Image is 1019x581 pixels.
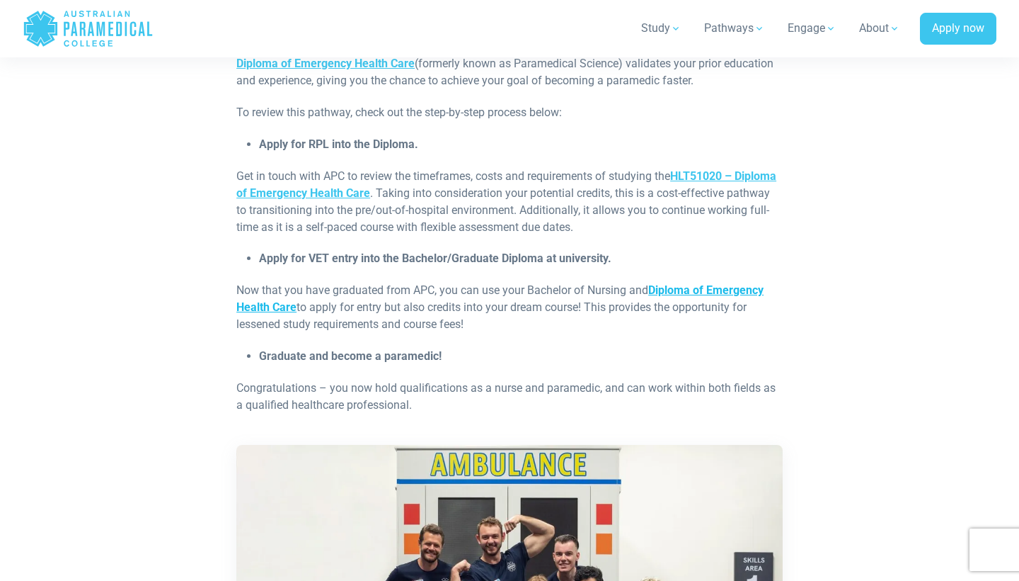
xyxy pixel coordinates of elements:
[696,9,773,48] a: Pathways
[259,252,611,265] span: Apply for VET entry into the Bachelor/Graduate Diploma at university.
[236,106,562,119] span: To review this pathway, check out the step-by-step process below:
[236,381,776,412] span: Congratulations – you now hold qualifications as a nurse and paramedic, and can work within both ...
[851,9,909,48] a: About
[633,9,690,48] a: Study
[259,137,418,151] span: Apply for RPL into the Diploma.
[236,169,776,234] span: Get in touch with APC to review the timeframes, costs and requirements of studying the . Taking i...
[259,349,442,363] span: Graduate and become a paramedic!
[920,13,996,45] a: Apply now
[236,283,764,331] span: Now that you have graduated from APC, you can use your Bachelor of Nursing and to apply for entry...
[23,6,154,52] a: Australian Paramedical College
[779,9,845,48] a: Engage
[236,169,776,200] a: HLT51020 – Diploma of Emergency Health Care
